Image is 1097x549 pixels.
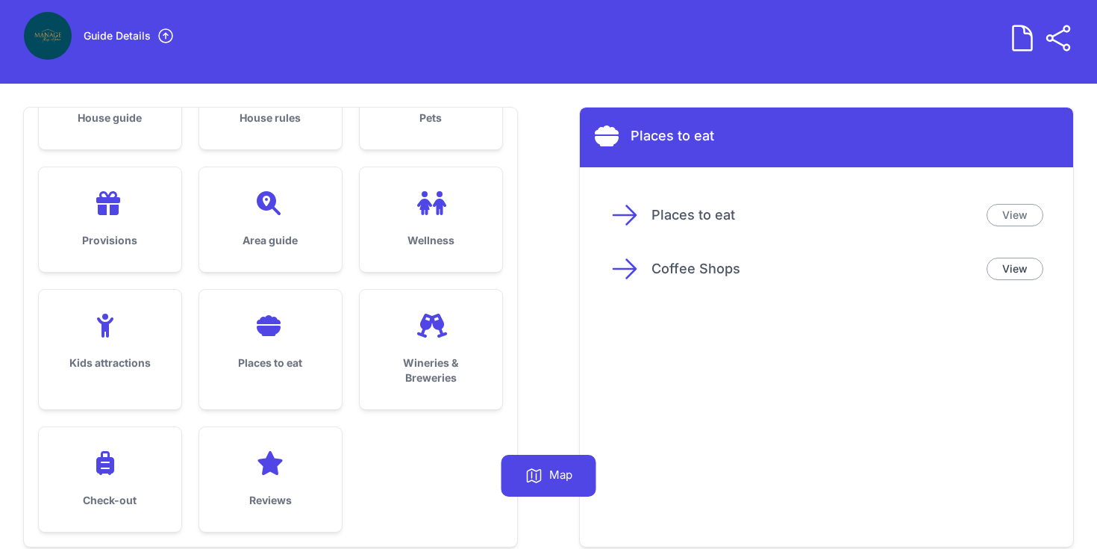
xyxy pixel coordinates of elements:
h3: Kids attractions [63,356,157,370]
a: Guide Details [84,27,175,45]
h3: Check-out [63,493,157,508]
p: Places to eat [651,205,975,226]
p: Map [549,467,572,485]
h3: House rules [223,111,318,125]
a: View [987,204,1043,226]
h3: Provisions [63,233,157,248]
a: Reviews [199,427,342,532]
a: Wellness [360,167,502,272]
h3: House guide [63,111,157,125]
h3: Pets [384,111,478,125]
a: Provisions [39,167,181,272]
a: View [987,258,1043,280]
a: Wineries & Breweries [360,290,502,409]
h3: Wellness [384,233,478,248]
a: Area guide [199,167,342,272]
h3: Area guide [223,233,318,248]
h3: Wineries & Breweries [384,356,478,385]
p: Coffee Shops [651,258,975,279]
img: 4dlix0oop7ihh9df6fc5lv25o2mx [24,12,72,60]
a: Kids attractions [39,290,181,394]
h3: Reviews [223,493,318,508]
h2: Places to eat [631,125,714,146]
a: Check-out [39,427,181,532]
a: Places to eat [199,290,342,394]
h3: Guide Details [84,28,151,43]
h3: Places to eat [223,356,318,370]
